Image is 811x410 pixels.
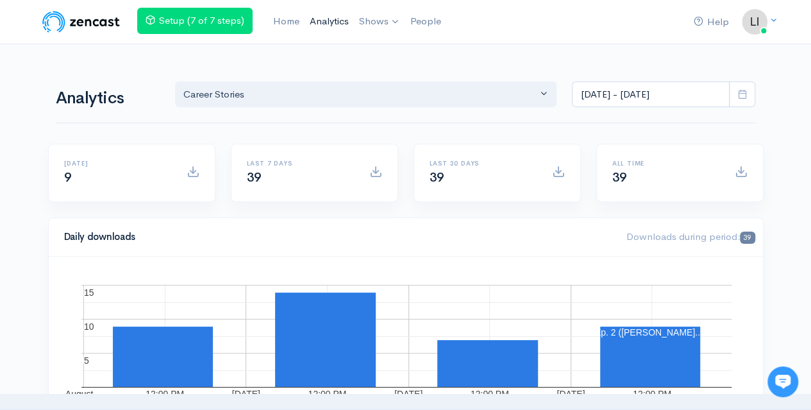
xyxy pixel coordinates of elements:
[268,8,305,35] a: Home
[183,87,537,102] div: Career Stories
[612,169,627,185] span: 39
[20,170,237,196] button: New conversation
[305,8,354,35] a: Analytics
[65,389,102,399] text: August…
[83,178,154,188] span: New conversation
[19,62,237,83] h1: Hi 👋
[767,366,798,397] iframe: gist-messenger-bubble-iframe
[137,8,253,34] a: Setup (7 of 7 steps)
[146,389,184,399] text: 12:00 PM
[175,81,557,108] button: Career Stories
[405,8,446,35] a: People
[572,81,730,108] input: analytics date range selector
[247,160,354,167] h6: Last 7 days
[40,9,122,35] img: ZenCast Logo
[689,8,734,36] a: Help
[84,287,94,297] text: 15
[84,355,89,365] text: 5
[64,272,748,400] svg: A chart.
[430,160,537,167] h6: Last 30 days
[64,169,72,185] span: 9
[354,8,405,36] a: Shows
[394,389,422,399] text: [DATE]
[64,160,171,167] h6: [DATE]
[64,232,611,243] h4: Daily downloads
[19,85,237,147] h2: Just let us know if you need anything and we'll be happy to help! 🙂
[470,389,508,399] text: 12:00 PM
[56,89,160,108] h1: Analytics
[17,220,239,235] p: Find an answer quickly
[556,389,585,399] text: [DATE]
[430,169,444,185] span: 39
[84,321,94,331] text: 10
[231,389,260,399] text: [DATE]
[632,389,671,399] text: 12:00 PM
[626,230,755,243] span: Downloads during period:
[742,9,767,35] img: ...
[612,160,719,167] h6: All time
[37,241,229,267] input: Search articles
[594,327,705,337] text: Ep. 2 ([PERSON_NAME]...)
[308,389,346,399] text: 12:00 PM
[740,232,755,244] span: 39
[247,169,262,185] span: 39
